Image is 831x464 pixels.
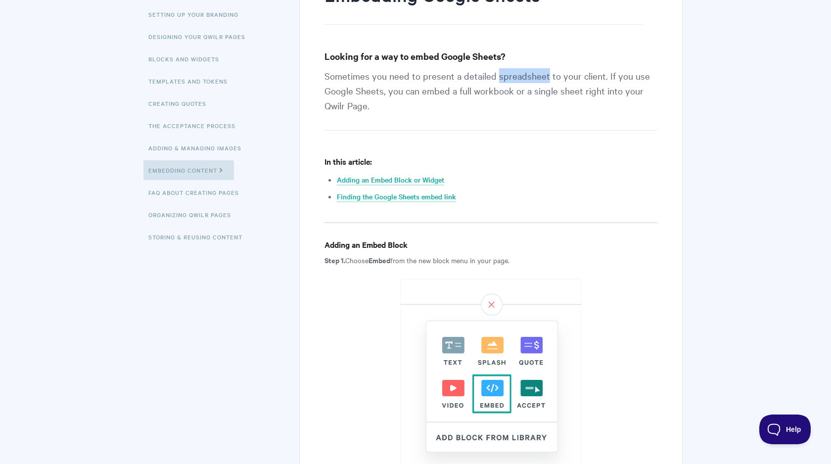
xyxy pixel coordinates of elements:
a: Blocks and Widgets [148,49,227,69]
a: Finding the Google Sheets embed link [337,191,456,202]
a: Embedding Content [143,160,234,180]
a: Designing Your Qwilr Pages [148,27,253,46]
a: Storing & Reusing Content [148,227,250,247]
a: The Acceptance Process [148,116,243,136]
a: Setting up your Branding [148,4,246,24]
a: Adding & Managing Images [148,138,249,158]
a: Adding an Embed Block or Widget [337,175,444,186]
a: Creating Quotes [148,93,214,113]
a: Templates and Tokens [148,71,235,91]
a: FAQ About Creating Pages [148,183,246,202]
h3: Looking for a way to embed Google Sheets? [324,49,657,63]
a: Organizing Qwilr Pages [148,205,238,225]
h4: Adding an Embed Block [324,238,657,251]
iframe: Toggle Customer Support [759,415,811,444]
strong: Step 1. [324,255,345,265]
h4: In this article: [324,155,657,168]
strong: Embed [369,255,390,265]
p: Choose from the new block menu in your page. [324,254,657,266]
p: Sometimes you need to present a detailed spreadsheet to your client. If you use Google Sheets, yo... [324,68,657,131]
